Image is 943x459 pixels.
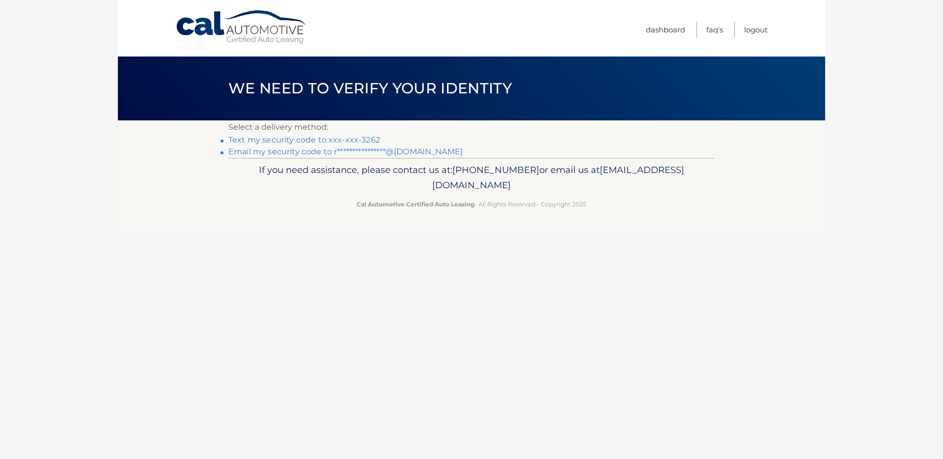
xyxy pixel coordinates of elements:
[452,164,539,175] span: [PHONE_NUMBER]
[357,201,474,208] strong: Cal Automotive Certified Auto Leasing
[706,22,723,38] a: FAQ's
[228,135,380,144] a: Text my security code to xxx-xxx-3262
[235,199,708,209] p: - All Rights Reserved - Copyright 2025
[744,22,768,38] a: Logout
[235,162,708,194] p: If you need assistance, please contact us at: or email us at
[646,22,685,38] a: Dashboard
[228,79,512,97] span: We need to verify your identity
[228,120,715,134] p: Select a delivery method:
[175,10,308,45] a: Cal Automotive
